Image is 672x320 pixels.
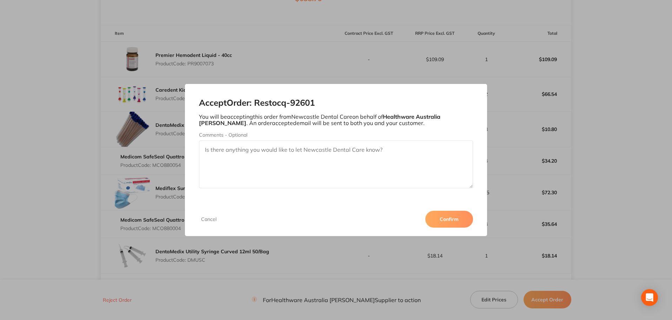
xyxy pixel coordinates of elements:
[199,113,440,126] b: Healthware Australia [PERSON_NAME]
[641,289,658,306] div: Open Intercom Messenger
[199,113,473,126] p: You will be accepting this order from Newcastle Dental Care on behalf of . An order accepted emai...
[199,132,473,138] label: Comments - Optional
[199,98,473,108] h2: Accept Order: Restocq- 92601
[425,211,473,228] button: Confirm
[199,216,219,222] button: Cancel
